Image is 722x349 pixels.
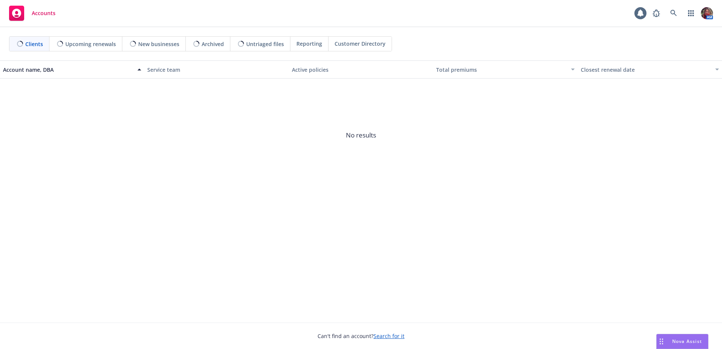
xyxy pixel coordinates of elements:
button: Closest renewal date [578,60,722,79]
a: Report a Bug [649,6,664,21]
button: Service team [144,60,288,79]
div: Account name, DBA [3,66,133,74]
a: Switch app [683,6,699,21]
button: Active policies [289,60,433,79]
div: Drag to move [657,334,666,349]
span: Upcoming renewals [65,40,116,48]
img: photo [701,7,713,19]
a: Accounts [6,3,59,24]
a: Search for it [373,332,404,340]
div: Closest renewal date [581,66,711,74]
span: Accounts [32,10,56,16]
button: Nova Assist [656,334,708,349]
span: Customer Directory [335,40,386,48]
div: Total premiums [436,66,566,74]
span: Clients [25,40,43,48]
span: New businesses [138,40,179,48]
span: Untriaged files [246,40,284,48]
span: Archived [202,40,224,48]
div: Service team [147,66,285,74]
div: Active policies [292,66,430,74]
span: Nova Assist [672,338,702,344]
a: Search [666,6,681,21]
span: Reporting [296,40,322,48]
button: Total premiums [433,60,577,79]
span: Can't find an account? [318,332,404,340]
